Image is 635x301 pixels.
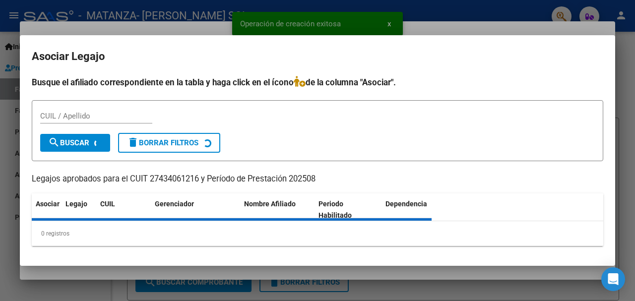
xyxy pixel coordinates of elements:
[381,193,456,226] datatable-header-cell: Dependencia
[127,138,198,147] span: Borrar Filtros
[48,138,89,147] span: Buscar
[32,47,603,66] h2: Asociar Legajo
[96,193,151,226] datatable-header-cell: CUIL
[65,200,87,208] span: Legajo
[32,76,603,89] h4: Busque el afiliado correspondiente en la tabla y haga click en el ícono de la columna "Asociar".
[32,173,603,185] p: Legajos aprobados para el CUIT 27434061216 y Período de Prestación 202508
[40,134,110,152] button: Buscar
[62,193,96,226] datatable-header-cell: Legajo
[151,193,240,226] datatable-header-cell: Gerenciador
[155,200,194,208] span: Gerenciador
[100,200,115,208] span: CUIL
[315,193,381,226] datatable-header-cell: Periodo Habilitado
[118,133,220,153] button: Borrar Filtros
[32,221,603,246] div: 0 registros
[244,200,296,208] span: Nombre Afiliado
[601,267,625,291] div: Open Intercom Messenger
[127,136,139,148] mat-icon: delete
[318,200,352,219] span: Periodo Habilitado
[36,200,60,208] span: Asociar
[32,193,62,226] datatable-header-cell: Asociar
[385,200,427,208] span: Dependencia
[48,136,60,148] mat-icon: search
[240,193,315,226] datatable-header-cell: Nombre Afiliado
